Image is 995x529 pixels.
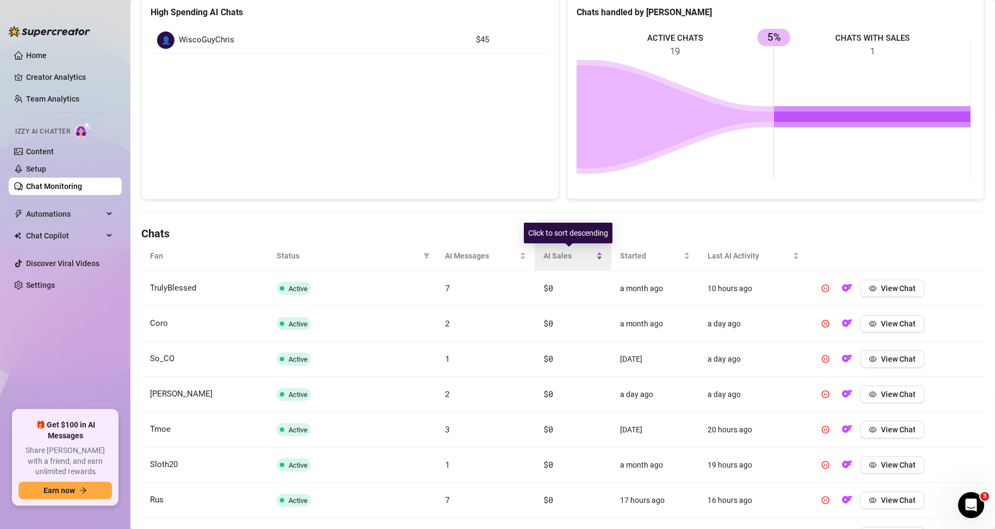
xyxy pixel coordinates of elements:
img: OF [842,388,853,399]
img: logo-BBDzfeDw.svg [9,26,90,37]
button: OF [838,492,856,509]
span: Sloth20 [150,459,178,469]
button: OF [838,386,856,403]
td: 17 hours ago [611,483,699,518]
div: High Spending AI Chats [151,5,549,19]
button: OF [838,350,856,368]
td: [DATE] [611,412,699,448]
a: OF [838,427,856,436]
span: Rus [150,495,164,505]
td: 10 hours ago [699,271,808,306]
a: Content [26,147,54,156]
td: a month ago [611,306,699,342]
span: View Chat [881,319,916,328]
th: Fan [141,241,268,271]
span: $0 [543,494,553,505]
img: AI Chatter [74,122,91,138]
span: eye [869,496,877,504]
img: OF [842,494,853,505]
span: 1 [445,459,450,470]
button: View Chat [860,350,924,368]
img: OF [842,424,853,434]
span: Active [289,320,308,328]
button: View Chat [860,421,924,438]
button: Earn nowarrow-right [18,482,112,499]
a: Creator Analytics [26,68,113,86]
span: filter [421,248,432,264]
span: pause-circle [822,285,829,292]
a: OF [838,322,856,330]
button: View Chat [860,280,924,297]
span: View Chat [881,390,916,399]
span: Active [289,496,308,505]
span: $0 [543,459,553,470]
td: 16 hours ago [699,483,808,518]
span: thunderbolt [14,210,23,218]
span: Active [289,285,308,293]
div: Click to sort descending [524,223,612,243]
td: a day ago [699,377,808,412]
a: OF [838,392,856,401]
span: 🎁 Get $100 in AI Messages [18,420,112,441]
td: a month ago [611,448,699,483]
span: eye [869,426,877,433]
button: View Chat [860,492,924,509]
a: OF [838,286,856,295]
a: OF [838,498,856,507]
span: $0 [543,282,553,293]
span: View Chat [881,355,916,363]
img: OF [842,353,853,364]
span: AI Sales [543,250,594,262]
span: Tmoe [150,424,171,434]
span: [PERSON_NAME] [150,389,212,399]
img: OF [842,282,853,293]
span: 2 [445,318,450,329]
button: View Chat [860,456,924,474]
td: a month ago [611,271,699,306]
th: AI Sales [535,241,611,271]
a: Home [26,51,47,60]
img: Chat Copilot [14,232,21,240]
span: $0 [543,318,553,329]
span: 7 [445,494,450,505]
th: Last AI Activity [699,241,808,271]
span: pause-circle [822,391,829,398]
span: eye [869,355,877,363]
button: OF [838,456,856,474]
a: OF [838,463,856,471]
div: Chats handled by [PERSON_NAME] [577,5,975,19]
img: OF [842,459,853,470]
a: Setup [26,165,46,173]
span: 3 [445,424,450,434]
span: eye [869,461,877,469]
td: a day ago [611,377,699,412]
h4: Chats [141,226,984,241]
span: 3 [980,492,989,501]
td: [DATE] [611,342,699,377]
span: $0 [543,353,553,364]
th: Started [611,241,699,271]
span: WiscoGuyChris [179,34,234,47]
span: Started [620,250,681,262]
td: a day ago [699,306,808,342]
span: eye [869,391,877,398]
span: $0 [543,388,553,399]
td: 19 hours ago [699,448,808,483]
span: pause-circle [822,461,829,469]
a: Chat Monitoring [26,182,82,191]
button: OF [838,315,856,332]
td: a day ago [699,342,808,377]
span: filter [423,253,430,259]
span: arrow-right [79,487,87,494]
span: $0 [543,424,553,434]
a: Team Analytics [26,95,79,103]
span: AI Messages [445,250,518,262]
span: 1 [445,353,450,364]
span: Share [PERSON_NAME] with a friend, and earn unlimited rewards [18,445,112,477]
span: View Chat [881,425,916,434]
div: 👤 [157,32,174,49]
span: TrulyBlessed [150,283,196,293]
span: So_CO [150,354,174,363]
button: View Chat [860,315,924,332]
span: Coro [150,318,168,328]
